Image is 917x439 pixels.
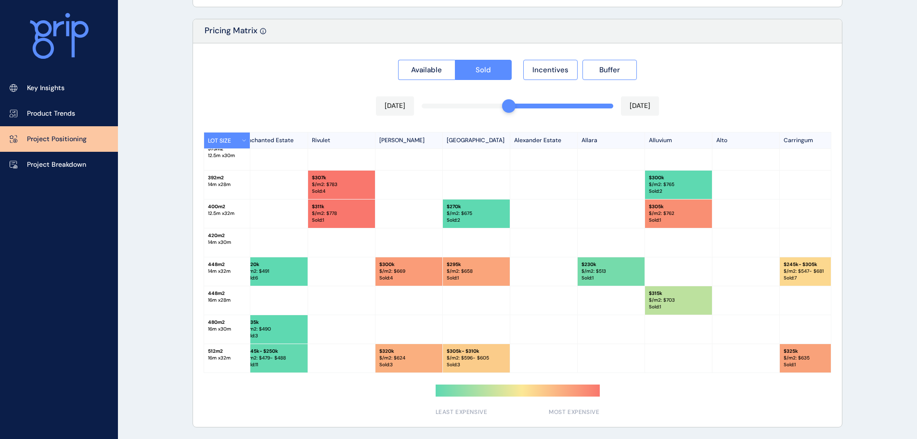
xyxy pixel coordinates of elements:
p: $/m2: $ 624 [379,355,439,361]
p: 16 m x 30 m [208,326,246,333]
p: $ 230k [581,261,641,268]
p: Sold : 2 [649,188,708,195]
p: 392 m2 [208,174,246,181]
span: Sold [476,65,491,75]
p: 512 m2 [208,348,246,355]
p: $ 325k [784,348,843,355]
p: $ 320k [379,348,439,355]
p: Sold : 4 [379,275,439,281]
p: Sold : 3 [447,361,506,368]
p: Project Positioning [27,134,87,144]
p: $/m2: $ 669 [379,268,439,275]
p: Sold : 1 [581,275,641,281]
p: $ 245k - $305k [784,261,843,268]
p: Sold : 3 [379,361,439,368]
p: Allara [578,133,645,148]
p: Sold : 6 [245,275,304,281]
button: Buffer [582,60,637,80]
span: LEAST EXPENSIVE [436,408,488,416]
p: Sold : 1 [784,361,843,368]
button: Sold [455,60,512,80]
p: $ 245k - $250k [245,348,304,355]
p: $/m2: $ 658 [447,268,506,275]
p: $/m2: $ 635 [784,355,843,361]
p: 12.5 m x 30 m [208,152,246,159]
p: 14 m x 28 m [208,181,246,188]
p: $ 235k [245,319,304,326]
p: [GEOGRAPHIC_DATA] [443,133,510,148]
p: Pricing Matrix [205,25,258,43]
p: Key Insights [27,83,65,93]
p: Sold : 4 [312,188,371,195]
span: Buffer [599,65,620,75]
p: Enchanted Estate [241,133,308,148]
p: $/m2: $ 513 [581,268,641,275]
p: 375 m2 [208,146,246,152]
p: $/m2: $ 479 - $488 [245,355,304,361]
p: 400 m2 [208,203,246,210]
p: [DATE] [385,101,405,111]
p: 448 m2 [208,261,246,268]
p: Sold : 1 [649,304,708,310]
p: $ 315k [649,290,708,297]
p: $/m2: $ 547 - $681 [784,268,843,275]
p: $ 270k [447,203,506,210]
p: Alto [712,133,780,148]
p: $/m2: $ 596 - $605 [447,355,506,361]
p: Carringum [780,133,847,148]
p: Sold : 3 [245,333,304,339]
p: Rivulet [308,133,375,148]
p: Project Breakdown [27,160,86,170]
p: $/m2: $ 490 [245,326,304,333]
button: LOT SIZE [204,133,250,148]
p: $ 295k [447,261,506,268]
p: Sold : 11 [245,361,304,368]
p: $ 305k [649,203,708,210]
p: $/m2: $ 675 [447,210,506,217]
p: 16 m x 28 m [208,297,246,304]
p: $ 307k [312,174,371,181]
p: 12.5 m x 32 m [208,210,246,217]
p: $/m2: $ 783 [312,181,371,188]
p: $/m2: $ 778 [312,210,371,217]
p: Alluvium [645,133,712,148]
p: Sold : 1 [649,217,708,224]
p: Sold : 1 [447,275,506,281]
p: Sold : 1 [312,217,371,224]
span: Available [411,65,442,75]
p: 14 m x 32 m [208,268,246,275]
p: $/m2: $ 703 [649,297,708,304]
p: [DATE] [630,101,650,111]
p: $/m2: $ 762 [649,210,708,217]
p: $ 305k - $310k [447,348,506,355]
p: 420 m2 [208,232,246,239]
p: Sold : 7 [784,275,843,281]
p: $/m2: $ 491 [245,268,304,275]
p: $ 300k [379,261,439,268]
button: Incentives [523,60,578,80]
p: 14 m x 30 m [208,239,246,246]
p: Product Trends [27,109,75,119]
p: 16 m x 32 m [208,355,246,361]
p: $ 311k [312,203,371,210]
p: [PERSON_NAME] [375,133,443,148]
p: $/m2: $ 765 [649,181,708,188]
p: $ 300k [649,174,708,181]
button: Available [398,60,455,80]
p: Sold : 2 [447,217,506,224]
p: $ 220k [245,261,304,268]
span: Incentives [532,65,568,75]
span: MOST EXPENSIVE [549,408,599,416]
p: Alexander Estate [510,133,578,148]
p: 448 m2 [208,290,246,297]
p: 480 m2 [208,319,246,326]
